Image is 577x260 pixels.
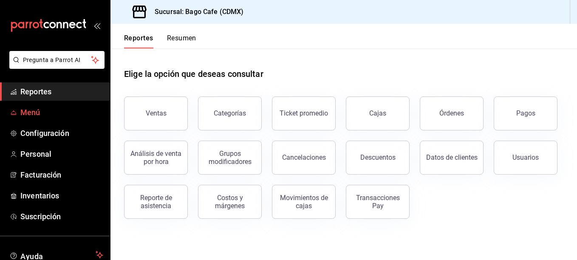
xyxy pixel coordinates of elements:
div: Ventas [146,109,167,117]
div: Datos de clientes [426,153,478,161]
div: Cancelaciones [282,153,326,161]
div: Transacciones Pay [351,194,404,210]
span: Suscripción [20,211,103,222]
div: Costos y márgenes [204,194,256,210]
button: open_drawer_menu [93,22,100,29]
button: Análisis de venta por hora [124,141,188,175]
span: Pregunta a Parrot AI [23,56,91,65]
button: Movimientos de cajas [272,185,336,219]
div: Ticket promedio [280,109,328,117]
button: Costos y márgenes [198,185,262,219]
button: Grupos modificadores [198,141,262,175]
button: Resumen [167,34,196,48]
h1: Elige la opción que deseas consultar [124,68,263,80]
div: Órdenes [439,109,464,117]
span: Reportes [20,86,103,97]
button: Órdenes [420,96,484,130]
button: Transacciones Pay [346,185,410,219]
div: Usuarios [512,153,539,161]
button: Datos de clientes [420,141,484,175]
span: Ayuda [20,250,92,260]
div: Cajas [369,109,386,117]
button: Ventas [124,96,188,130]
button: Descuentos [346,141,410,175]
div: Reporte de asistencia [130,194,182,210]
div: Grupos modificadores [204,150,256,166]
div: Análisis de venta por hora [130,150,182,166]
button: Cajas [346,96,410,130]
div: navigation tabs [124,34,196,48]
button: Cancelaciones [272,141,336,175]
span: Personal [20,148,103,160]
span: Menú [20,107,103,118]
span: Inventarios [20,190,103,201]
div: Categorías [214,109,246,117]
h3: Sucursal: Bago Cafe (CDMX) [148,7,243,17]
button: Reportes [124,34,153,48]
button: Usuarios [494,141,557,175]
a: Pregunta a Parrot AI [6,62,105,71]
span: Configuración [20,127,103,139]
button: Reporte de asistencia [124,185,188,219]
button: Pagos [494,96,557,130]
div: Movimientos de cajas [277,194,330,210]
div: Descuentos [360,153,396,161]
span: Facturación [20,169,103,181]
button: Pregunta a Parrot AI [9,51,105,69]
button: Categorías [198,96,262,130]
button: Ticket promedio [272,96,336,130]
div: Pagos [516,109,535,117]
